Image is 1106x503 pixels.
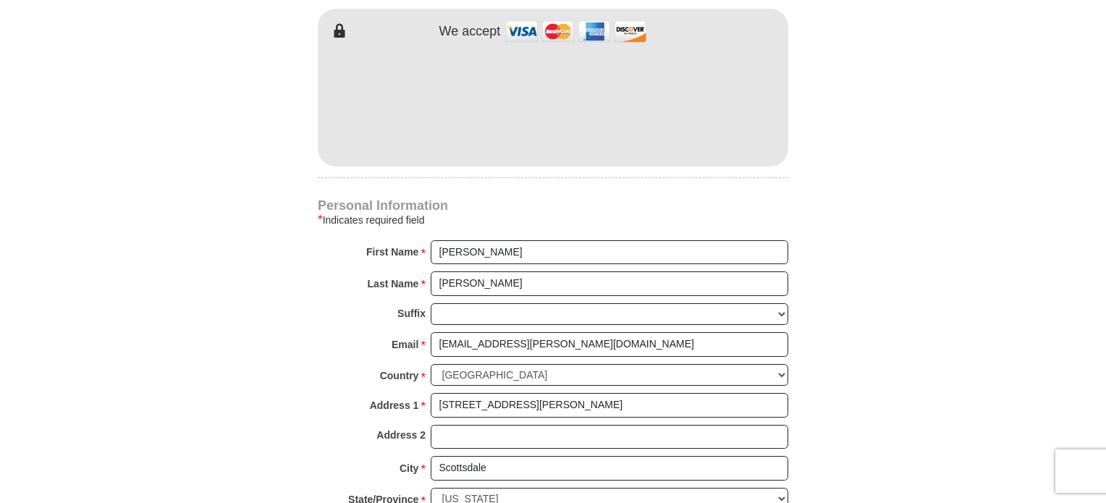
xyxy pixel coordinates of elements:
strong: City [400,458,418,478]
strong: Last Name [368,274,419,294]
strong: First Name [366,242,418,262]
strong: Email [392,334,418,355]
strong: Address 1 [370,395,419,415]
div: Indicates required field [318,211,788,229]
strong: Address 2 [376,425,426,445]
strong: Country [380,365,419,386]
h4: We accept [439,24,501,40]
h4: Personal Information [318,200,788,211]
img: credit cards accepted [504,16,649,47]
strong: Suffix [397,303,426,324]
